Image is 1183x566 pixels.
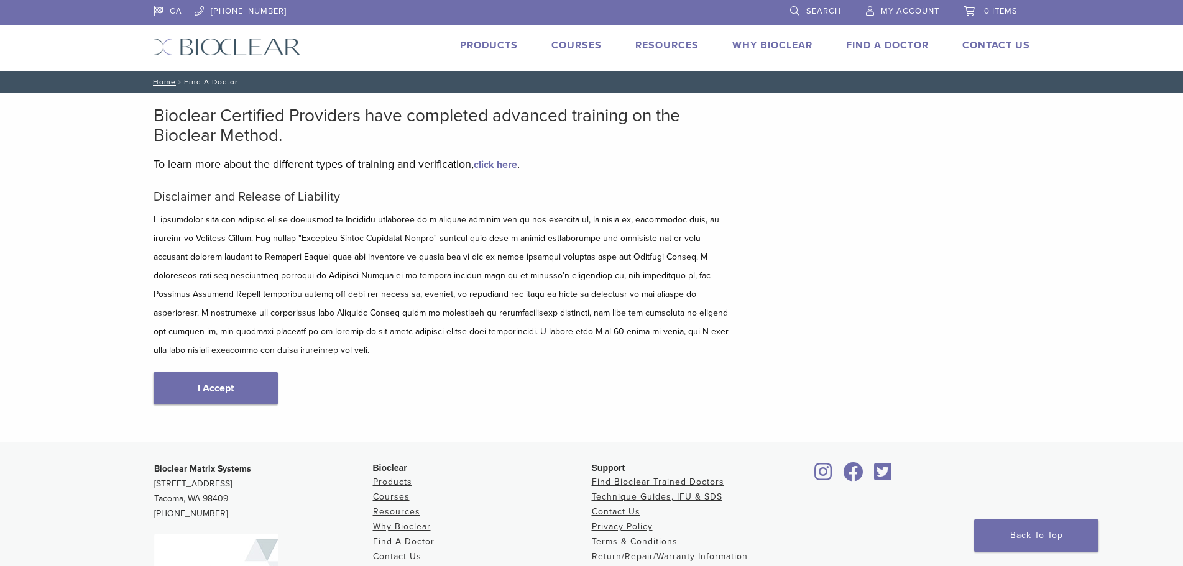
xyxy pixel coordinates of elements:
span: 0 items [984,6,1018,16]
p: L ipsumdolor sita con adipisc eli se doeiusmod te Incididu utlaboree do m aliquae adminim ven qu ... [154,211,732,360]
h2: Bioclear Certified Providers have completed advanced training on the Bioclear Method. [154,106,732,145]
a: Resources [373,506,420,517]
a: Back To Top [974,519,1098,552]
a: Why Bioclear [732,39,812,52]
a: Home [149,78,176,86]
a: I Accept [154,372,278,404]
span: / [176,79,184,85]
strong: Bioclear Matrix Systems [154,463,251,474]
a: Resources [635,39,699,52]
a: Terms & Conditions [592,536,678,547]
h5: Disclaimer and Release of Liability [154,189,732,204]
span: Bioclear [373,463,407,473]
a: Products [460,39,518,52]
nav: Find A Doctor [144,71,1039,93]
span: My Account [881,6,939,16]
a: Find Bioclear Trained Doctors [592,477,724,487]
a: Contact Us [962,39,1030,52]
p: To learn more about the different types of training and verification, . [154,155,732,173]
a: Bioclear [839,470,868,482]
a: Bioclear [870,470,896,482]
a: Find A Doctor [846,39,929,52]
span: Search [806,6,841,16]
a: Technique Guides, IFU & SDS [592,491,722,502]
a: Why Bioclear [373,521,431,532]
a: Privacy Policy [592,521,653,532]
a: Find A Doctor [373,536,435,547]
img: Bioclear [154,38,301,56]
a: click here [474,158,517,171]
a: Return/Repair/Warranty Information [592,551,748,562]
span: Support [592,463,625,473]
p: [STREET_ADDRESS] Tacoma, WA 98409 [PHONE_NUMBER] [154,462,373,521]
a: Courses [551,39,602,52]
a: Bioclear [811,470,837,482]
a: Products [373,477,412,487]
a: Contact Us [592,506,640,517]
a: Contact Us [373,551,421,562]
a: Courses [373,491,410,502]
